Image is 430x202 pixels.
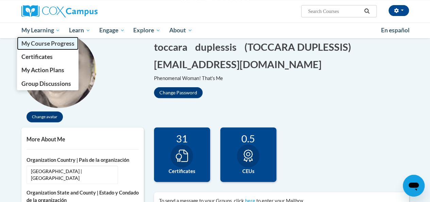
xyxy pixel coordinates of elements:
div: Main menu [16,22,414,38]
button: Search [362,7,372,15]
a: My Course Progress [17,37,79,50]
span: About [169,26,192,34]
a: My Action Plans [17,63,79,77]
a: Engage [95,22,129,38]
span: En español [381,27,410,34]
span: My Course Progress [21,40,74,47]
button: Edit first name [154,40,192,54]
button: Change Password [154,87,203,98]
button: Change avatar [27,111,63,122]
button: Edit biography [154,75,227,82]
a: Group Discussions [17,77,79,90]
img: Cox Campus [21,5,98,17]
label: Certificates [159,168,205,175]
h5: More About Me [27,136,139,142]
a: Explore [129,22,165,38]
button: Edit last name [195,40,241,54]
span: My Action Plans [21,66,64,74]
span: Certificates [21,53,52,60]
div: 0.5 [225,133,271,144]
button: Edit email address [154,57,326,71]
label: Organization Country | País de la organización [27,156,139,164]
input: Search Courses [307,7,362,15]
a: Learn [65,22,95,38]
button: Edit screen name [244,40,356,54]
label: CEUs [225,168,271,175]
div: 31 [159,133,205,144]
span: My Learning [21,26,60,34]
span: Learn [69,26,90,34]
span: Explore [133,26,160,34]
a: My Learning [17,22,65,38]
span: Group Discussions [21,80,71,87]
a: En español [377,23,414,37]
a: About [165,22,197,38]
span: Engage [99,26,125,34]
a: Certificates [17,50,79,63]
button: Account Settings [389,5,409,16]
span: [GEOGRAPHIC_DATA] | [GEOGRAPHIC_DATA] [27,166,118,184]
iframe: Button to launch messaging window [403,175,425,197]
